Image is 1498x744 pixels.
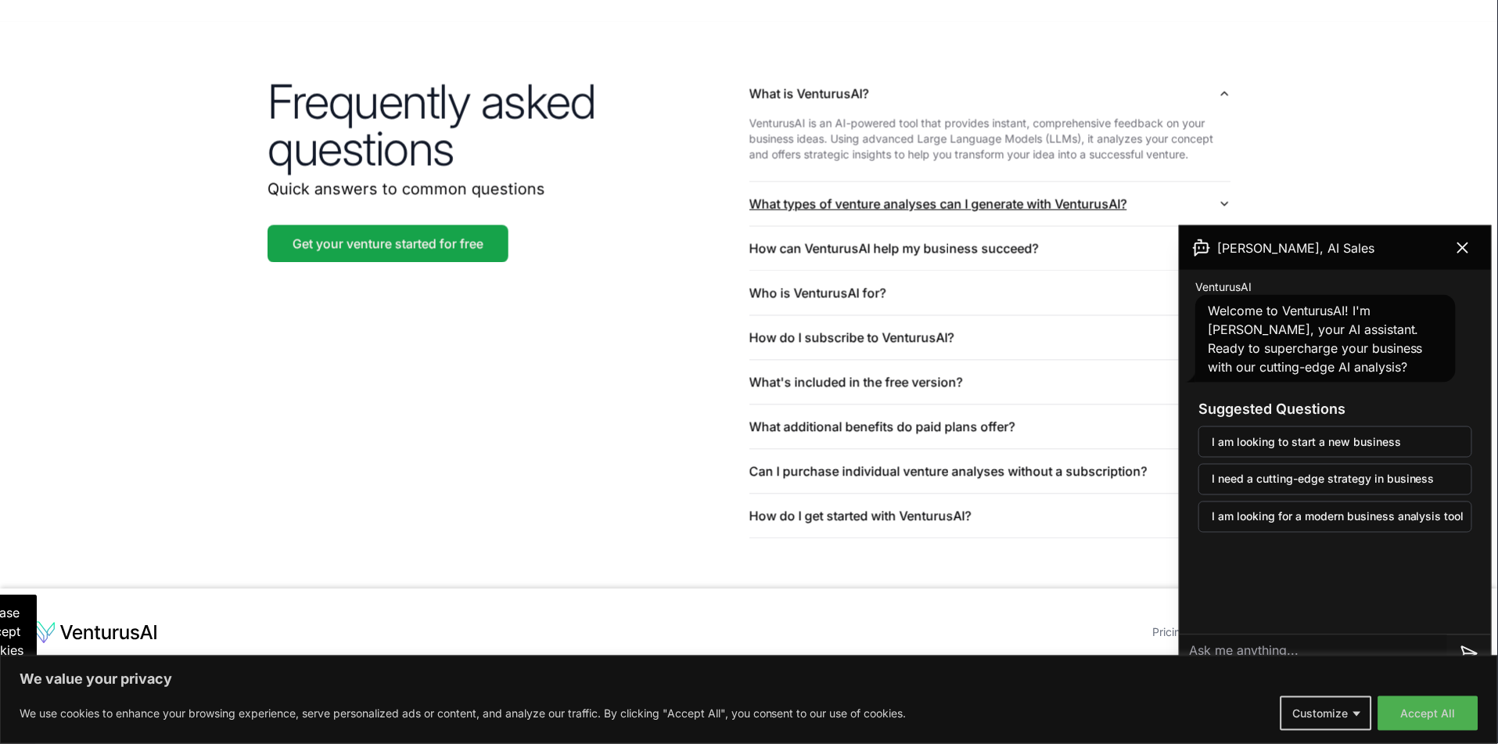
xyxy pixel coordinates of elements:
[20,704,907,723] p: We use cookies to enhance your browsing experience, serve personalized ads or content, and analyz...
[749,116,1231,163] p: VenturusAI is an AI-powered tool that provides instant, comprehensive feedback on your business i...
[268,78,749,172] h2: Frequently asked questions
[749,450,1231,494] button: Can I purchase individual venture analyses without a subscription?
[1281,696,1372,731] button: Customize
[749,72,1231,116] button: What is VenturusAI?
[1198,398,1472,420] h3: Suggested Questions
[1208,303,1423,375] span: Welcome to VenturusAI! I'm [PERSON_NAME], your AI assistant. Ready to supercharge your business w...
[20,670,1478,688] p: We value your privacy
[749,494,1231,538] button: How do I get started with VenturusAI?
[1153,626,1188,639] a: Pricing
[31,620,158,645] img: logo
[749,182,1231,226] button: What types of venture analyses can I generate with VenturusAI?
[268,178,749,200] p: Quick answers to common questions
[749,405,1231,449] button: What additional benefits do paid plans offer?
[1198,426,1472,458] button: I am looking to start a new business
[749,361,1231,404] button: What's included in the free version?
[749,116,1231,182] div: What is VenturusAI?
[1378,696,1478,731] button: Accept All
[1217,239,1374,257] span: [PERSON_NAME], AI Sales
[749,316,1231,360] button: How do I subscribe to VenturusAI?
[749,227,1231,271] button: How can VenturusAI help my business succeed?
[749,271,1231,315] button: Who is VenturusAI for?
[1198,464,1472,495] button: I need a cutting-edge strategy in business
[268,225,508,263] a: Get your venture started for free
[1195,279,1252,295] span: VenturusAI
[1198,501,1472,533] button: I am looking for a modern business analysis tool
